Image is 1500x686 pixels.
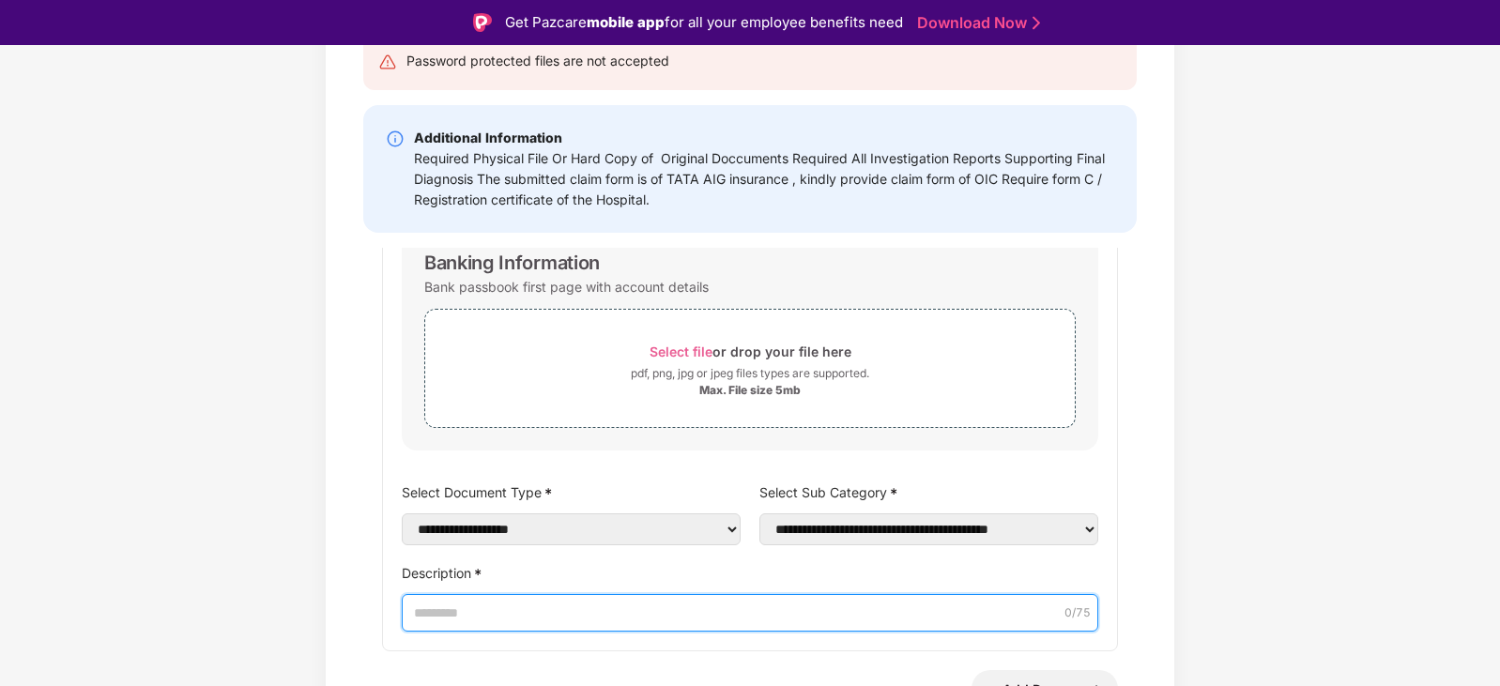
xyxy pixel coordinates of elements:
div: Bank passbook first page with account details [424,274,709,299]
a: Download Now [917,13,1034,33]
label: Description [402,559,1098,587]
img: svg+xml;base64,PHN2ZyB4bWxucz0iaHR0cDovL3d3dy53My5vcmcvMjAwMC9zdmciIHdpZHRoPSIyNCIgaGVpZ2h0PSIyNC... [378,53,397,71]
div: Banking Information [424,252,600,274]
label: Select Sub Category [759,479,1098,506]
div: or drop your file here [650,339,851,364]
img: Stroke [1033,13,1040,33]
b: Additional Information [414,130,562,145]
div: Max. File size 5mb [699,383,801,398]
div: Required Physical File Or Hard Copy of Original Doccuments Required All Investigation Reports Sup... [414,148,1114,210]
label: Select Document Type [402,479,741,506]
div: Get Pazcare for all your employee benefits need [505,11,903,34]
span: 0 /75 [1064,604,1091,622]
img: Logo [473,13,492,32]
img: svg+xml;base64,PHN2ZyBpZD0iSW5mby0yMHgyMCIgeG1sbnM9Imh0dHA6Ly93d3cudzMub3JnLzIwMDAvc3ZnIiB3aWR0aD... [386,130,405,148]
div: pdf, png, jpg or jpeg files types are supported. [631,364,869,383]
strong: mobile app [587,13,665,31]
div: Password protected files are not accepted [406,51,669,71]
span: Select file [650,343,712,359]
span: Select fileor drop your file herepdf, png, jpg or jpeg files types are supported.Max. File size 5mb [425,324,1075,413]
